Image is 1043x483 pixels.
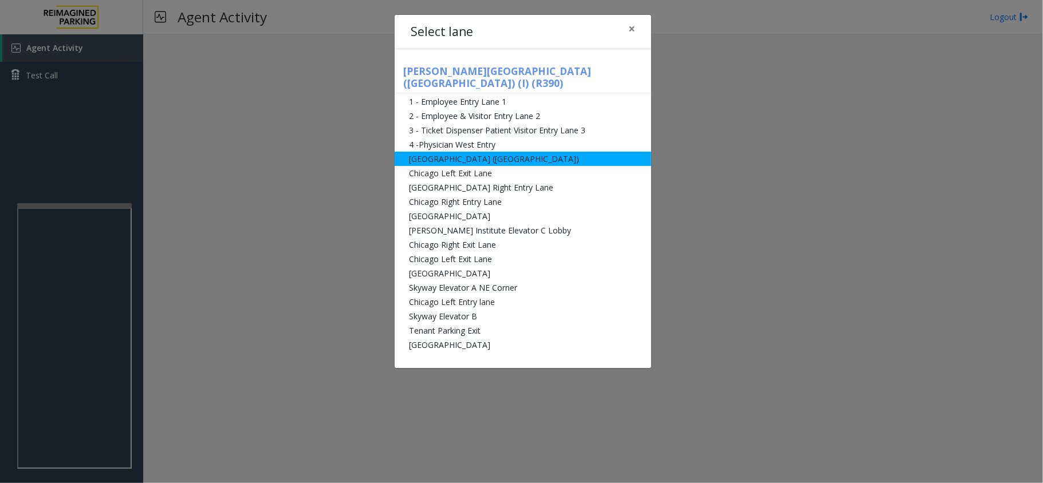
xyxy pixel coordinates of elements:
[395,309,651,323] li: Skyway Elevator B
[411,23,473,41] h4: Select lane
[395,338,651,352] li: [GEOGRAPHIC_DATA]
[395,94,651,109] li: 1 - Employee Entry Lane 1
[395,323,651,338] li: Tenant Parking Exit
[395,266,651,280] li: [GEOGRAPHIC_DATA]
[395,209,651,223] li: [GEOGRAPHIC_DATA]
[395,237,651,252] li: Chicago Right Exit Lane
[395,123,651,137] li: 3 - Ticket Dispenser Patient Visitor Entry Lane 3
[395,137,651,152] li: 4 -Physician West Entry
[395,166,651,180] li: Chicago Left Exit Lane
[395,152,651,166] li: [GEOGRAPHIC_DATA] ([GEOGRAPHIC_DATA])
[395,295,651,309] li: Chicago Left Entry lane
[395,280,651,295] li: Skyway Elevator A NE Corner
[395,180,651,195] li: [GEOGRAPHIC_DATA] Right Entry Lane
[620,15,643,43] button: Close
[395,223,651,237] li: [PERSON_NAME] Institute Elevator C Lobby
[395,195,651,209] li: Chicago Right Entry Lane
[395,252,651,266] li: Chicago Left Exit Lane
[395,109,651,123] li: 2 - Employee & Visitor Entry Lane 2
[628,21,635,37] span: ×
[395,65,651,93] h5: [PERSON_NAME][GEOGRAPHIC_DATA] ([GEOGRAPHIC_DATA]) (I) (R390)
